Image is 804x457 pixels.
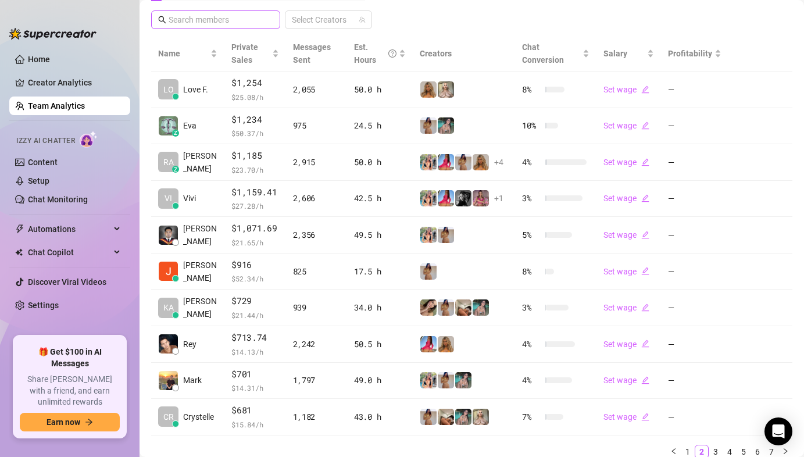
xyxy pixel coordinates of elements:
a: Set wageedit [603,412,649,422]
img: Kennedy (VIP) [455,190,471,206]
th: Name [151,36,224,72]
a: Settings [28,301,59,310]
img: Mark [159,371,178,390]
div: 43.0 h [354,410,406,423]
td: — [661,326,728,363]
div: z [172,166,179,173]
span: $ 14.31 /h [231,382,278,394]
span: $916 [231,258,278,272]
span: Name [158,47,208,60]
span: search [158,16,166,24]
span: edit [641,158,649,166]
span: 4 % [522,374,541,387]
span: edit [641,340,649,348]
td: — [661,144,728,181]
img: Maddie (VIP) [438,154,454,170]
span: $ 27.28 /h [231,200,278,212]
img: Georgia (VIP) [420,263,437,280]
span: Profitability [668,49,712,58]
img: Chat Copilot [15,248,23,256]
img: Georgia (VIP) [438,299,454,316]
img: SilviaSage (VIP) [420,190,437,206]
span: $ 52.34 /h [231,273,278,284]
img: AI Chatter [80,131,98,148]
img: Mocha (VIP) [420,299,437,316]
span: 3 % [522,301,541,314]
a: Home [28,55,50,64]
span: Share [PERSON_NAME] with a friend, and earn unlimited rewards [20,374,120,408]
span: 4 % [522,338,541,351]
span: [PERSON_NAME] [183,149,217,175]
img: Eva [159,116,178,135]
img: SilviaSage (VIP) [420,154,437,170]
span: 8 % [522,83,541,96]
a: Set wageedit [603,376,649,385]
span: + 4 [494,156,503,169]
a: Setup [28,176,49,185]
img: MJaee (VIP) [438,117,454,134]
a: Set wageedit [603,267,649,276]
img: Rey [159,334,178,354]
img: Chloe (VIP) [438,409,454,425]
td: — [661,217,728,254]
span: 3 % [522,192,541,205]
span: LO [163,83,174,96]
span: $ 15.84 /h [231,419,278,430]
span: $ 25.08 /h [231,91,278,103]
div: 24.5 h [354,119,406,132]
a: Discover Viral Videos [28,277,106,287]
span: $1,159.41 [231,185,278,199]
span: 7 % [522,410,541,423]
td: — [661,181,728,217]
div: 975 [293,119,340,132]
a: Chat Monitoring [28,195,88,204]
img: Josua Escabarte [159,262,178,281]
span: CR [163,410,174,423]
span: Love F. [183,83,208,96]
a: Team Analytics [28,101,85,110]
div: 2,606 [293,192,340,205]
span: 🎁 Get $100 in AI Messages [20,347,120,369]
span: Rey [183,338,196,351]
span: RA [163,156,174,169]
span: 8 % [522,265,541,278]
img: Ellie (VIP) [473,409,489,425]
span: $ 14.13 /h [231,346,278,358]
td: — [661,108,728,145]
img: SilviaSage (VIP) [420,227,437,243]
span: Automations [28,220,110,238]
span: edit [641,231,649,239]
img: Georgia (VIP) [438,227,454,243]
div: 50.0 h [354,156,406,169]
span: Private Sales [231,42,258,65]
input: Search members [169,13,264,26]
span: $1,234 [231,113,278,127]
img: Jaz (VIP) [420,81,437,98]
div: 49.0 h [354,374,406,387]
span: edit [641,122,649,130]
td: — [661,363,728,399]
a: Set wageedit [603,194,649,203]
div: 2,242 [293,338,340,351]
span: + 1 [494,192,503,205]
img: logo-BBDzfeDw.svg [9,28,97,40]
img: MJaee (VIP) [455,372,471,388]
a: Set wageedit [603,303,649,312]
div: 42.5 h [354,192,406,205]
a: Set wageedit [603,85,649,94]
span: Earn now [47,417,80,427]
div: 34.0 h [354,301,406,314]
div: 1,797 [293,374,340,387]
span: $ 21.44 /h [231,309,278,321]
span: $713.74 [231,331,278,345]
img: Jaz (VIP) [438,336,454,352]
td: — [661,72,728,108]
span: 10 % [522,119,541,132]
span: question-circle [388,41,396,66]
span: 5 % [522,228,541,241]
span: edit [641,194,649,202]
span: edit [641,376,649,384]
span: edit [641,413,649,421]
span: $1,254 [231,76,278,90]
a: Set wageedit [603,340,649,349]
